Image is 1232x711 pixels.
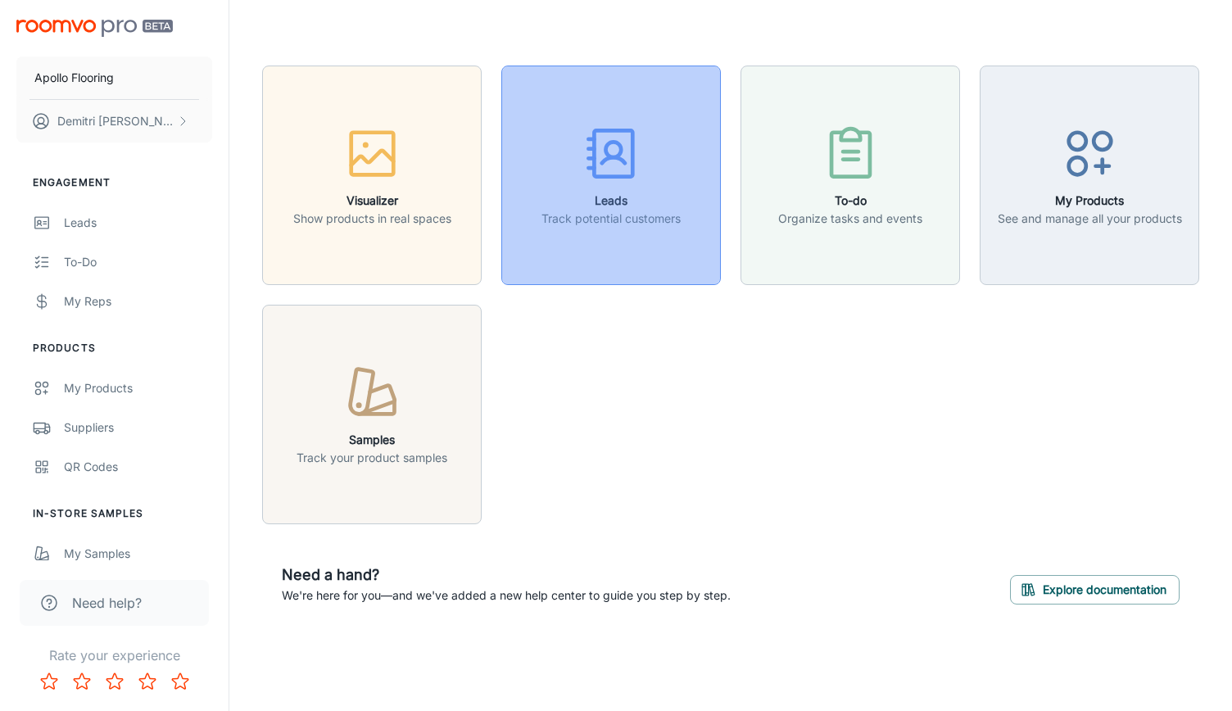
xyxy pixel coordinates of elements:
p: Track potential customers [541,210,681,228]
img: Roomvo PRO Beta [16,20,173,37]
h6: Need a hand? [282,564,731,586]
h6: To-do [778,192,922,210]
div: My Reps [64,292,212,310]
button: My ProductsSee and manage all your products [980,66,1199,285]
button: Demitri [PERSON_NAME] [16,100,212,143]
button: LeadsTrack potential customers [501,66,721,285]
button: VisualizerShow products in real spaces [262,66,482,285]
button: Apollo Flooring [16,57,212,99]
a: Explore documentation [1010,580,1180,596]
p: Organize tasks and events [778,210,922,228]
button: To-doOrganize tasks and events [741,66,960,285]
h6: Visualizer [293,192,451,210]
button: Explore documentation [1010,575,1180,605]
h6: Leads [541,192,681,210]
div: To-do [64,253,212,271]
button: Rate 3 star [98,665,131,698]
p: Demitri [PERSON_NAME] [57,112,173,130]
p: See and manage all your products [998,210,1182,228]
p: Show products in real spaces [293,210,451,228]
div: My Samples [64,545,212,563]
button: Rate 2 star [66,665,98,698]
div: Leads [64,214,212,232]
div: My Products [64,379,212,397]
button: Rate 1 star [33,665,66,698]
div: Suppliers [64,419,212,437]
h6: Samples [297,431,447,449]
h6: My Products [998,192,1182,210]
a: SamplesTrack your product samples [262,405,482,421]
p: We're here for you—and we've added a new help center to guide you step by step. [282,586,731,605]
p: Track your product samples [297,449,447,467]
button: Rate 5 star [164,665,197,698]
button: SamplesTrack your product samples [262,305,482,524]
p: Rate your experience [13,645,215,665]
button: Rate 4 star [131,665,164,698]
span: Need help? [72,593,142,613]
p: Apollo Flooring [34,69,114,87]
div: QR Codes [64,458,212,476]
a: To-doOrganize tasks and events [741,165,960,182]
a: My ProductsSee and manage all your products [980,165,1199,182]
a: LeadsTrack potential customers [501,165,721,182]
